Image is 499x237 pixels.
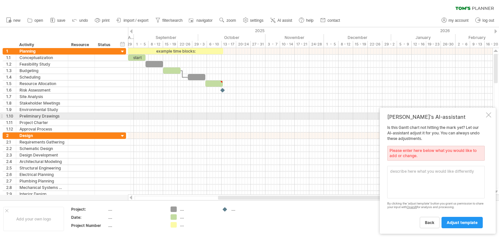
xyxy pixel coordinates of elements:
[6,171,16,178] div: 2.6
[6,94,16,100] div: 1.7
[407,205,417,209] a: OpenAI
[327,18,340,23] span: contact
[19,68,65,74] div: Budgeting
[19,191,65,197] div: Interior Design
[207,41,222,48] div: 6 - 10
[6,61,16,67] div: 1.2
[339,41,353,48] div: 8 - 12
[425,220,434,225] span: back
[134,41,148,48] div: 1 - 5
[115,16,150,25] a: import / export
[6,152,16,158] div: 2.3
[482,18,494,23] span: log out
[34,18,43,23] span: open
[79,18,88,23] span: undo
[426,41,441,48] div: 19 - 23
[19,132,65,139] div: Design
[250,18,263,23] span: settings
[6,132,16,139] div: 2
[6,68,16,74] div: 1.3
[6,100,16,106] div: 1.8
[6,191,16,197] div: 2.9
[353,41,368,48] div: 15 - 19
[98,42,112,48] div: Status
[19,94,65,100] div: Site Analysis
[6,178,16,184] div: 2.7
[128,55,146,61] div: start
[178,41,192,48] div: 22-26
[19,152,65,158] div: Design Development
[71,42,91,48] div: Resource
[19,145,65,152] div: Schematic Design
[441,41,455,48] div: 26-30
[163,41,178,48] div: 15 - 19
[6,119,16,126] div: 1.11
[226,18,236,23] span: zoom
[309,41,324,48] div: 24-28
[57,18,65,23] span: save
[19,158,65,165] div: Architectural Modeling
[180,222,215,228] div: ....
[297,16,315,25] a: help
[251,41,265,48] div: 27 - 31
[6,184,16,191] div: 2.8
[6,158,16,165] div: 2.4
[295,41,309,48] div: 17 - 21
[391,34,455,41] div: January 2026
[19,74,65,80] div: Scheduling
[382,41,397,48] div: 29 - 2
[277,18,292,23] span: AI assist
[188,16,214,25] a: navigator
[19,165,65,171] div: Structural Engineering
[180,214,215,220] div: ....
[265,41,280,48] div: 3 - 7
[441,217,483,228] a: adjust template
[387,114,485,120] div: [PERSON_NAME]'s AI-assistant
[71,215,107,220] div: Date:
[265,34,324,41] div: November 2025
[19,119,65,126] div: Project Charter
[128,48,223,54] div: example time blocks:
[6,165,16,171] div: 2.5
[19,126,65,132] div: Approval Process
[474,16,496,25] a: log out
[19,184,65,191] div: Mechanical Systems Design
[26,16,45,25] a: open
[93,16,111,25] a: print
[324,34,391,41] div: December 2025
[387,146,485,161] div: Please enter here below what you would like to add or change.
[397,41,412,48] div: 5 - 9
[108,223,163,228] div: ....
[134,34,198,41] div: September 2025
[6,81,16,87] div: 1.5
[6,106,16,113] div: 1.9
[447,220,478,225] span: adjust template
[231,206,267,212] div: ....
[455,41,470,48] div: 2 - 6
[470,41,485,48] div: 9 - 13
[71,223,107,228] div: Project Number
[13,18,20,23] span: new
[197,18,212,23] span: navigator
[6,74,16,80] div: 1.4
[19,48,65,54] div: Planning
[154,16,185,25] a: filter/search
[319,16,342,25] a: contact
[222,41,236,48] div: 13 - 17
[241,16,265,25] a: settings
[412,41,426,48] div: 12 - 16
[449,18,468,23] span: my account
[3,207,64,231] div: Add your own logo
[387,202,485,209] div: By clicking the 'adjust template' button you grant us permission to share your input with for ana...
[324,41,339,48] div: 1 - 5
[19,139,65,145] div: Requirements Gathering
[180,206,215,212] div: ....
[6,87,16,93] div: 1.6
[387,125,485,228] div: Is this Gantt chart not hitting the mark yet? Let our AI-assistant adjust it for you. You can alw...
[71,206,107,212] div: Project:
[48,16,67,25] a: save
[108,215,163,220] div: ....
[19,178,65,184] div: Plumbing Planning
[269,16,294,25] a: AI assist
[148,41,163,48] div: 8 - 12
